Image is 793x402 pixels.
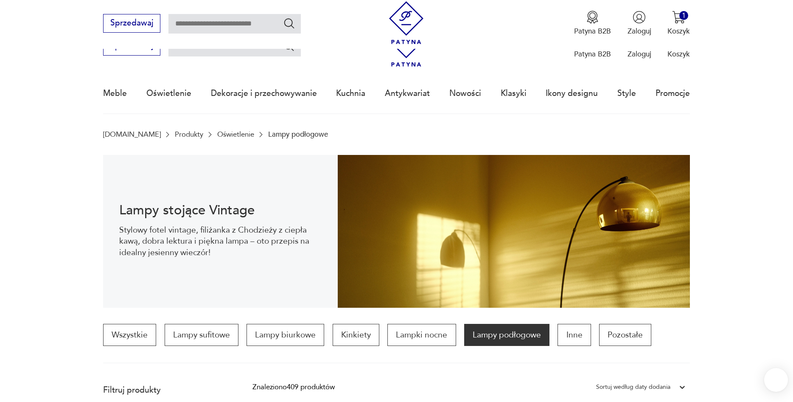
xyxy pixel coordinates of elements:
a: [DOMAIN_NAME] [103,130,161,138]
button: Zaloguj [628,11,651,36]
div: Znaleziono 409 produktów [252,382,335,393]
button: Patyna B2B [574,11,611,36]
a: Sprzedawaj [103,43,160,50]
p: Patyna B2B [574,49,611,59]
p: Koszyk [667,26,690,36]
p: Zaloguj [628,49,651,59]
button: 1Koszyk [667,11,690,36]
a: Oświetlenie [217,130,254,138]
p: Zaloguj [628,26,651,36]
img: Patyna - sklep z meblami i dekoracjami vintage [385,1,428,44]
a: Kuchnia [336,74,365,113]
img: Ikona koszyka [672,11,685,24]
p: Stylowy fotel vintage, filiżanka z Chodzieży z ciepła kawą, dobra lektura i piękna lampa – oto pr... [119,225,321,258]
button: Szukaj [283,17,295,29]
iframe: Smartsupp widget button [764,368,788,392]
a: Wszystkie [103,324,156,346]
a: Meble [103,74,127,113]
a: Sprzedawaj [103,20,160,27]
a: Style [617,74,636,113]
a: Promocje [656,74,690,113]
a: Lampy podłogowe [464,324,549,346]
a: Kinkiety [333,324,379,346]
h1: Lampy stojące Vintage [119,204,321,216]
img: Ikonka użytkownika [633,11,646,24]
a: Oświetlenie [146,74,191,113]
button: Sprzedawaj [103,14,160,33]
p: Patyna B2B [574,26,611,36]
a: Dekoracje i przechowywanie [211,74,317,113]
div: 1 [679,11,688,20]
img: 10e6338538aad63f941a4120ddb6aaec.jpg [338,155,690,308]
a: Lampy sufitowe [165,324,238,346]
img: Ikona medalu [586,11,599,24]
a: Pozostałe [599,324,651,346]
a: Ikona medaluPatyna B2B [574,11,611,36]
a: Ikony designu [546,74,598,113]
a: Nowości [449,74,481,113]
a: Inne [558,324,591,346]
a: Antykwariat [385,74,430,113]
a: Produkty [175,130,203,138]
p: Lampy podłogowe [268,130,328,138]
p: Filtruj produkty [103,385,228,396]
a: Lampy biurkowe [247,324,324,346]
p: Koszyk [667,49,690,59]
button: Szukaj [283,40,295,52]
div: Sortuj według daty dodania [596,382,670,393]
a: Lampki nocne [387,324,456,346]
a: Klasyki [501,74,527,113]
